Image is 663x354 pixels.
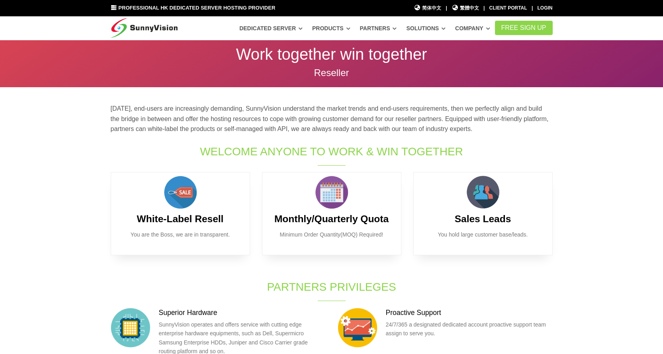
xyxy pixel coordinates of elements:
p: You hold large customer base/leads. [426,230,540,239]
p: [DATE], end-users are increasingly demanding, SunnyVision understand the market trends and end-us... [111,104,553,134]
p: Minimum Order Quantity(MOQ) Required! [274,230,389,239]
a: Client Portal [489,5,527,11]
a: Dedicated Server [239,21,303,35]
a: Partners [360,21,397,35]
b: White-Label Resell [137,213,224,224]
span: Professional HK Dedicated Server Hosting Provider [118,5,275,11]
img: hardware.png [111,308,151,348]
li: | [483,4,485,12]
h1: Welcome Anyone to Work & Win Together [199,144,464,159]
a: Company [455,21,490,35]
p: 24/7/365 a designated dedicated account proactive support team assign to serve you. [386,320,553,338]
h3: Superior Hardware [159,308,326,318]
b: Sales Leads [455,213,511,224]
a: 简体中文 [414,4,442,12]
a: FREE Sign Up [495,21,553,35]
a: Solutions [406,21,446,35]
li: | [532,4,533,12]
img: calendar.png [312,172,352,212]
li: | [446,4,447,12]
img: support.png [338,308,377,348]
p: You are the Boss, we are in transparent. [123,230,238,239]
p: Reseller [111,68,553,78]
a: 繁體中文 [452,4,479,12]
a: Products [312,21,350,35]
b: Monthly/Quarterly Quota [274,213,389,224]
a: Login [538,5,553,11]
h1: Partners Privileges [199,279,464,295]
h3: Proactive Support [386,308,553,318]
img: sales.png [160,172,200,212]
img: customer.png [463,172,503,212]
p: Work together win together [111,46,553,62]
